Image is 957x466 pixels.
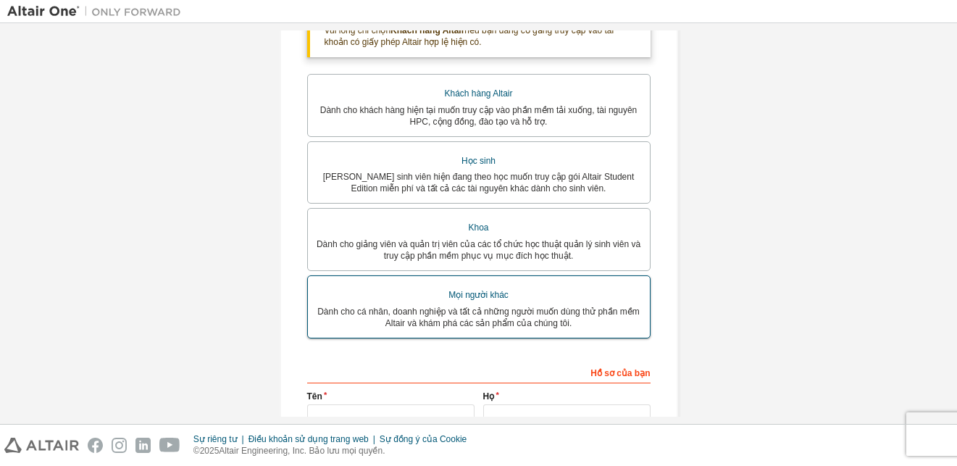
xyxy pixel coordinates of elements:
font: Altair Engineering, Inc. Bảo lưu mọi quyền. [219,446,385,456]
font: Điều khoản sử dụng trang web [248,434,369,444]
font: 2025 [200,446,220,456]
font: Tên [307,391,322,401]
img: facebook.svg [88,438,103,453]
font: Dành cho giảng viên và quản trị viên của các tổ chức học thuật quản lý sinh viên và truy cập phần... [317,239,640,261]
font: nếu bạn đang cố gắng truy cập vào tài khoản có giấy phép Altair hợp lệ hiện có. [325,25,614,47]
font: Dành cho cá nhân, doanh nghiệp và tất cả những người muốn dùng thử phần mềm Altair và khám phá cá... [317,307,640,328]
font: Học sinh [461,156,496,166]
font: Họ [483,391,495,401]
font: Sự riêng tư [193,434,238,444]
font: Khách hàng Altair [444,88,512,99]
font: Dành cho khách hàng hiện tại muốn truy cập vào phần mềm tải xuống, tài nguyên HPC, cộng đồng, đào... [320,105,638,127]
img: Altair One [7,4,188,19]
font: [PERSON_NAME] sinh viên hiện đang theo học muốn truy cập gói Altair Student Edition miễn phí và t... [323,172,635,194]
font: Khoa [468,222,488,233]
font: Sự đồng ý của Cookie [380,434,467,444]
img: altair_logo.svg [4,438,79,453]
img: linkedin.svg [135,438,151,453]
font: Vui lòng chỉ chọn [325,25,391,36]
font: Hồ sơ của bạn [590,368,650,378]
font: © [193,446,200,456]
img: instagram.svg [112,438,127,453]
img: youtube.svg [159,438,180,453]
font: Khách hàng Altair [390,25,464,36]
font: Mọi người khác [448,290,509,300]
